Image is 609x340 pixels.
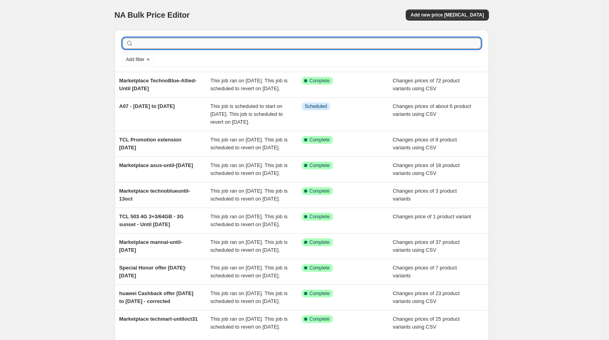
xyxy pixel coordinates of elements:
[119,316,198,322] span: Marketplace techmart-untiloct31
[310,290,330,297] span: Complete
[119,188,190,202] span: Marketplace technoblueuntil-13oct
[393,188,457,202] span: Changes prices of 3 product variants
[210,137,288,150] span: This job ran on [DATE]. This job is scheduled to revert on [DATE].
[210,239,288,253] span: This job ran on [DATE]. This job is scheduled to revert on [DATE].
[393,103,471,117] span: Changes prices of about 6 product variants using CSV
[310,316,330,322] span: Complete
[119,78,197,91] span: Marketplace TechnoBlue-Allied-Until [DATE]
[393,214,471,219] span: Changes price of 1 product variant
[119,214,184,227] span: TCL 503 4G 3+3/64GB - 3G sunset - Until [DATE]
[210,316,288,330] span: This job ran on [DATE]. This job is scheduled to revert on [DATE].
[393,290,460,304] span: Changes prices of 23 product variants using CSV
[310,265,330,271] span: Complete
[393,162,460,176] span: Changes prices of 18 product variants using CSV
[119,103,175,109] span: A07 - [DATE] to [DATE]
[393,78,460,91] span: Changes prices of 72 product variants using CSV
[119,290,193,304] span: huawei Cashback offer [DATE] to [DATE] - corrected
[310,214,330,220] span: Complete
[126,56,145,63] span: Add filter
[210,162,288,176] span: This job ran on [DATE]. This job is scheduled to revert on [DATE].
[115,11,190,19] span: NA Bulk Price Editor
[310,239,330,245] span: Complete
[210,103,283,125] span: This job is scheduled to start on [DATE]. This job is scheduled to revert on [DATE].
[310,162,330,169] span: Complete
[210,265,288,279] span: This job ran on [DATE]. This job is scheduled to revert on [DATE].
[310,137,330,143] span: Complete
[210,214,288,227] span: This job ran on [DATE]. This job is scheduled to revert on [DATE].
[393,239,460,253] span: Changes prices of 37 product variants using CSV
[119,162,193,168] span: Marketplace asus-until-[DATE]
[119,137,182,150] span: TCL Promotion extension [DATE]
[119,239,182,253] span: Marketplace mannai-until-[DATE]
[410,12,484,18] span: Add new price [MEDICAL_DATA]
[123,55,154,64] button: Add filter
[310,188,330,194] span: Complete
[393,137,457,150] span: Changes prices of 8 product variants using CSV
[393,265,457,279] span: Changes prices of 7 product variants
[310,78,330,84] span: Complete
[119,265,187,279] span: Special Honor offer [DATE]-[DATE]
[210,188,288,202] span: This job ran on [DATE]. This job is scheduled to revert on [DATE].
[406,9,488,20] button: Add new price [MEDICAL_DATA]
[393,316,460,330] span: Changes prices of 25 product variants using CSV
[210,78,288,91] span: This job ran on [DATE]. This job is scheduled to revert on [DATE].
[305,103,327,110] span: Scheduled
[210,290,288,304] span: This job ran on [DATE]. This job is scheduled to revert on [DATE].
